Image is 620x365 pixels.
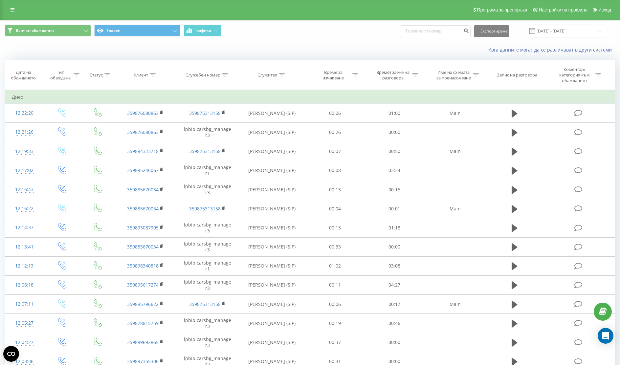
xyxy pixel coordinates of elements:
td: 00:19 [305,314,365,333]
td: 01:00 [365,104,424,123]
div: Служител [257,72,277,78]
td: [PERSON_NAME] (SIP) [238,218,305,237]
a: 359876080863 [127,110,159,116]
td: 00:46 [365,314,424,333]
td: Main [424,295,486,314]
a: 359885670034 [127,205,159,212]
div: 12:16:43 [12,183,37,196]
td: [PERSON_NAME] (SIP) [238,161,305,180]
div: 12:12:13 [12,260,37,272]
div: Статус [90,72,103,78]
td: [PERSON_NAME] (SIP) [238,237,305,256]
a: 359893087905 [127,225,159,231]
td: 00:37 [305,333,365,352]
a: Кога данните могат да се различават в други системи [488,47,615,53]
div: 12:16:22 [12,202,37,215]
span: Графика [194,28,211,33]
td: [PERSON_NAME] (SIP) [238,199,305,218]
td: lpbibicarsbg_manager3 [177,123,239,142]
div: 12:22:20 [12,107,37,119]
td: Main [424,199,486,218]
a: 359875313158 [189,205,221,212]
td: Днес [5,91,615,104]
td: 03:34 [365,161,424,180]
td: 00:33 [305,237,365,256]
a: 359878815759 [127,320,159,326]
div: Коментар/категория към обаждането [555,67,594,83]
td: 00:15 [365,180,424,199]
div: Запис на разговора [497,72,537,78]
a: 359885670034 [127,244,159,250]
td: lpbibicarsbg_manager3 [177,237,239,256]
button: Главен [94,25,180,36]
td: 00:01 [365,199,424,218]
td: [PERSON_NAME] (SIP) [238,314,305,333]
td: 00:04 [305,199,365,218]
button: Графика [184,25,221,36]
td: 00:26 [305,123,365,142]
td: lpbibicarsbg_manager3 [177,333,239,352]
div: Open Intercom Messenger [598,328,613,344]
td: Main [424,142,486,161]
td: [PERSON_NAME] (SIP) [238,295,305,314]
div: Времетраене на разговора [375,70,410,81]
td: [PERSON_NAME] (SIP) [238,180,305,199]
td: 00:00 [365,333,424,352]
a: 359895246067 [127,167,159,173]
a: 359884323718 [127,148,159,154]
div: Клиент [134,72,148,78]
td: 00:11 [305,275,365,294]
td: 00:13 [305,180,365,199]
td: lpbibicarsbg_manager1 [177,256,239,275]
td: lpbibicarsbg_manager3 [177,218,239,237]
a: 359898340818 [127,263,159,269]
td: [PERSON_NAME] (SIP) [238,123,305,142]
div: 12:13:41 [12,241,37,253]
button: Всички обаждания [5,25,91,36]
td: 00:07 [305,142,365,161]
td: 00:13 [305,218,365,237]
td: lpbibicarsbg_manager3 [177,275,239,294]
td: lpbibicarsbg_manager3 [177,314,239,333]
div: Име на схемата за пренасочване [436,70,471,81]
td: [PERSON_NAME] (SIP) [238,275,305,294]
a: 359876080863 [127,129,159,135]
a: 359895796622 [127,301,159,307]
div: 12:08:18 [12,279,37,291]
td: 01:02 [305,256,365,275]
span: Настройки на профила [539,7,587,12]
button: Open CMP widget [3,346,19,362]
a: 359875313158 [189,110,221,116]
div: Служебен номер [186,72,220,78]
td: 00:50 [365,142,424,161]
div: 12:17:02 [12,164,37,177]
td: lpbibicarsbg_manager3 [177,180,239,199]
a: 359895617274 [127,282,159,288]
div: Време за изчакване [316,70,351,81]
div: 12:14:37 [12,221,37,234]
td: 01:18 [365,218,424,237]
td: 00:06 [305,295,365,314]
span: Всички обаждания [16,28,54,33]
div: 12:04:27 [12,336,37,349]
td: [PERSON_NAME] (SIP) [238,104,305,123]
td: [PERSON_NAME] (SIP) [238,142,305,161]
td: 00:17 [365,295,424,314]
div: 12:05:27 [12,317,37,330]
td: [PERSON_NAME] (SIP) [238,333,305,352]
a: 359875313158 [189,301,221,307]
div: 12:07:11 [12,298,37,311]
span: Програма за препоръки [477,7,527,12]
td: 00:08 [305,161,365,180]
span: Изход [598,7,611,12]
a: 359889692865 [127,339,159,345]
td: lpbibicarsbg_manager1 [177,161,239,180]
td: 04:27 [365,275,424,294]
a: 359897355306 [127,358,159,364]
td: 03:08 [365,256,424,275]
div: 12:21:26 [12,126,37,139]
td: 00:00 [365,237,424,256]
a: 359875313158 [189,148,221,154]
button: Експортиране [474,25,509,37]
a: 359885670034 [127,186,159,193]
